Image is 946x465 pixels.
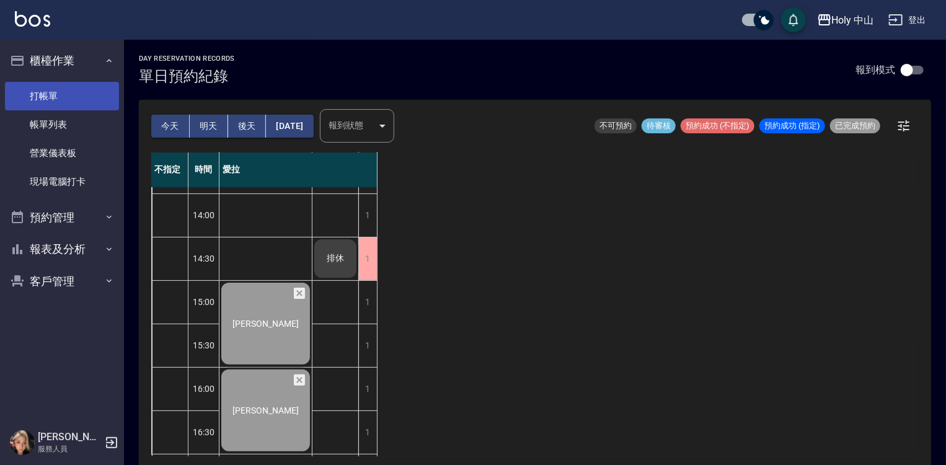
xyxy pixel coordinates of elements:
[188,410,219,454] div: 16:30
[188,280,219,324] div: 15:00
[832,12,874,28] div: Holy 中山
[38,431,101,443] h5: [PERSON_NAME]
[358,237,377,280] div: 1
[5,233,119,265] button: 報表及分析
[358,368,377,410] div: 1
[151,115,190,138] button: 今天
[190,115,228,138] button: 明天
[324,253,347,264] span: 排休
[759,120,825,131] span: 預約成功 (指定)
[188,237,219,280] div: 14:30
[855,63,895,76] p: 報到模式
[188,367,219,410] div: 16:00
[358,411,377,454] div: 1
[10,430,35,455] img: Person
[5,201,119,234] button: 預約管理
[5,45,119,77] button: 櫃檯作業
[15,11,50,27] img: Logo
[5,167,119,196] a: 現場電腦打卡
[812,7,879,33] button: Holy 中山
[188,193,219,237] div: 14:00
[5,265,119,298] button: 客戶管理
[230,319,301,329] span: [PERSON_NAME]
[5,139,119,167] a: 營業儀表板
[188,324,219,367] div: 15:30
[883,9,931,32] button: 登出
[358,324,377,367] div: 1
[38,443,101,454] p: 服務人員
[642,120,676,131] span: 待審核
[266,115,313,138] button: [DATE]
[139,55,235,63] h2: day Reservation records
[228,115,267,138] button: 後天
[781,7,806,32] button: save
[5,110,119,139] a: 帳單列表
[151,153,188,187] div: 不指定
[230,405,301,415] span: [PERSON_NAME]
[358,194,377,237] div: 1
[595,120,637,131] span: 不可預約
[358,281,377,324] div: 1
[681,120,754,131] span: 預約成功 (不指定)
[188,153,219,187] div: 時間
[5,82,119,110] a: 打帳單
[139,68,235,85] h3: 單日預約紀錄
[830,120,880,131] span: 已完成預約
[219,153,378,187] div: 愛拉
